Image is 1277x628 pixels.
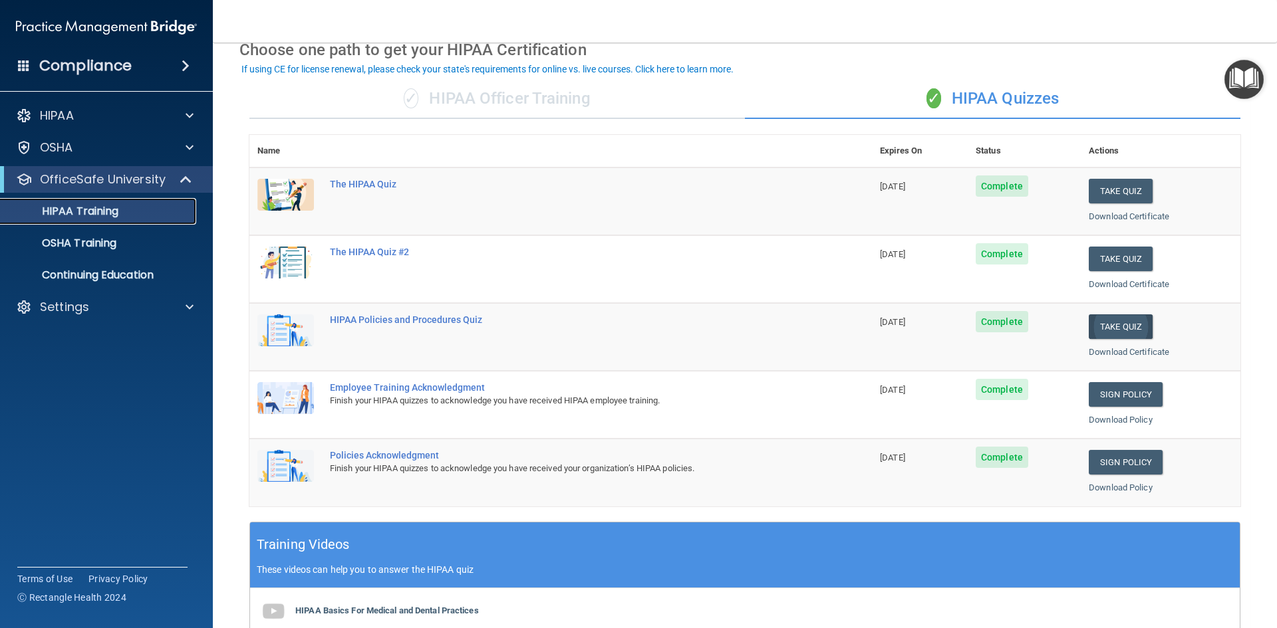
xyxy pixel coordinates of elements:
[880,181,905,191] span: [DATE]
[249,135,322,167] th: Name
[1089,482,1153,492] a: Download Policy
[257,564,1233,575] p: These videos can help you to answer the HIPAA quiz
[880,453,905,463] span: [DATE]
[976,175,1028,197] span: Complete
[1089,314,1153,339] button: Take Quiz
[968,135,1081,167] th: Status
[926,88,941,108] span: ✓
[39,56,132,75] h4: Compliance
[880,249,905,259] span: [DATE]
[1089,211,1169,221] a: Download Certificate
[976,311,1028,332] span: Complete
[295,605,479,615] b: HIPAA Basics For Medical and Dental Practices
[330,179,805,189] div: The HIPAA Quiz
[976,379,1028,400] span: Complete
[1081,135,1240,167] th: Actions
[88,572,148,585] a: Privacy Policy
[9,237,116,250] p: OSHA Training
[9,268,190,282] p: Continuing Education
[17,591,126,604] span: Ⓒ Rectangle Health 2024
[16,140,194,156] a: OSHA
[1089,247,1153,271] button: Take Quiz
[330,382,805,393] div: Employee Training Acknowledgment
[330,461,805,476] div: Finish your HIPAA quizzes to acknowledge you have received your organization’s HIPAA policies.
[40,171,166,187] p: OfficeSafe University
[1089,347,1169,357] a: Download Certificate
[880,317,905,327] span: [DATE]
[16,299,194,315] a: Settings
[260,598,287,625] img: gray_youtube_icon.38fcd6cc.png
[17,572,72,585] a: Terms of Use
[16,108,194,124] a: HIPAA
[257,533,350,556] h5: Training Videos
[330,393,805,409] div: Finish your HIPAA quizzes to acknowledge you have received HIPAA employee training.
[40,140,73,156] p: OSHA
[745,79,1240,119] div: HIPAA Quizzes
[976,243,1028,264] span: Complete
[1089,179,1153,203] button: Take Quiz
[239,31,1250,69] div: Choose one path to get your HIPAA Certification
[976,447,1028,468] span: Complete
[1089,415,1153,425] a: Download Policy
[1089,382,1163,407] a: Sign Policy
[872,135,968,167] th: Expires On
[1224,60,1264,99] button: Open Resource Center
[1089,279,1169,289] a: Download Certificate
[9,205,118,218] p: HIPAA Training
[330,247,805,257] div: The HIPAA Quiz #2
[330,314,805,325] div: HIPAA Policies and Procedures Quiz
[40,108,74,124] p: HIPAA
[1089,450,1163,474] a: Sign Policy
[16,14,197,41] img: PMB logo
[249,79,745,119] div: HIPAA Officer Training
[330,450,805,461] div: Policies Acknowledgment
[404,88,418,108] span: ✓
[241,64,734,74] div: If using CE for license renewal, please check your state's requirements for online vs. live cours...
[880,385,905,395] span: [DATE]
[239,62,736,76] button: If using CE for license renewal, please check your state's requirements for online vs. live cours...
[16,171,193,187] a: OfficeSafe University
[40,299,89,315] p: Settings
